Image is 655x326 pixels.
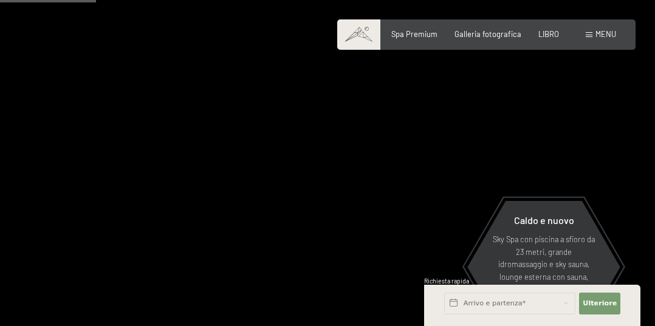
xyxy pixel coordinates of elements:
button: Ulteriore [579,293,620,314]
a: Galleria fotografica [454,29,521,39]
font: Caldo e nuovo [514,214,574,226]
font: Ulteriore [583,299,617,307]
font: Sky Spa con piscina a sfioro da 23 metri, grande idromassaggio e sky sauna, lounge esterna con sa... [492,234,597,319]
font: Richiesta rapida [424,277,469,285]
font: menu [595,29,616,39]
a: LIBRO [538,29,559,39]
a: Spa Premium [391,29,437,39]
